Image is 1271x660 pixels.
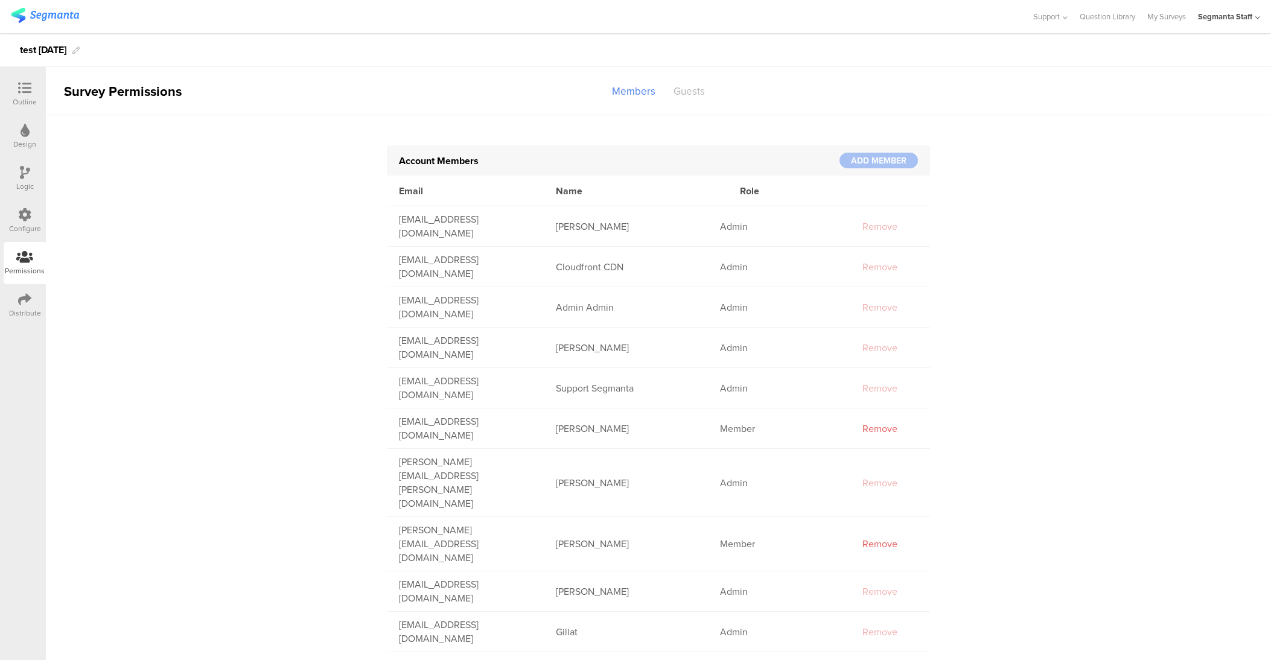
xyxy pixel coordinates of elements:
div: Guests [664,81,714,102]
div: [PERSON_NAME] [544,422,708,436]
div: [PERSON_NAME] [544,220,708,233]
div: Admin [708,381,850,395]
div: Gillat [544,625,708,639]
div: [PERSON_NAME] [544,341,708,355]
div: Admin [708,341,850,355]
div: Email [387,184,544,198]
div: Support Segmanta [544,381,708,395]
img: segmanta logo [11,8,79,23]
div: support@segmanta.com [387,374,544,402]
div: [PERSON_NAME] [544,585,708,598]
div: tech@segmanta.com [387,293,544,321]
div: Member [708,537,850,551]
div: Member [708,422,850,436]
div: Design [13,139,36,150]
div: Outline [13,97,37,107]
div: [PERSON_NAME] [544,537,708,551]
div: Members [603,81,664,102]
div: Logic [16,181,34,192]
div: cloudfront@segmanta.com [387,253,544,281]
div: Role [728,184,870,198]
div: [PERSON_NAME] [544,476,708,490]
div: Admin [708,220,850,233]
div: shai@segmanta.com [387,212,544,240]
div: Configure [9,223,41,234]
div: Name [544,184,728,198]
div: pavel.kornienko@segmanta.com [387,455,544,510]
div: Permissions [5,265,45,276]
div: Admin [708,585,850,598]
div: Distribute [9,308,41,319]
span: Support [1033,11,1060,22]
div: Admin [708,260,850,274]
div: Cloudfront CDN [544,260,708,274]
div: Segmanta Staff [1198,11,1252,22]
div: Remove [850,537,910,551]
div: gillat@segmanta.com [387,618,544,646]
div: Account Members [399,154,839,168]
div: jb@segmanta.com [387,577,544,605]
div: Admin [708,625,850,639]
div: Remove [850,422,910,436]
div: Admin Admin [544,300,708,314]
div: test [DATE] [20,40,66,60]
div: Survey Permissions [46,81,185,101]
div: Admin [708,476,850,490]
div: boaz@segmanta.com [387,334,544,361]
div: danielle@segmanta.com [387,523,544,565]
div: eliran@segmanta.com [387,414,544,442]
div: Admin [708,300,850,314]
